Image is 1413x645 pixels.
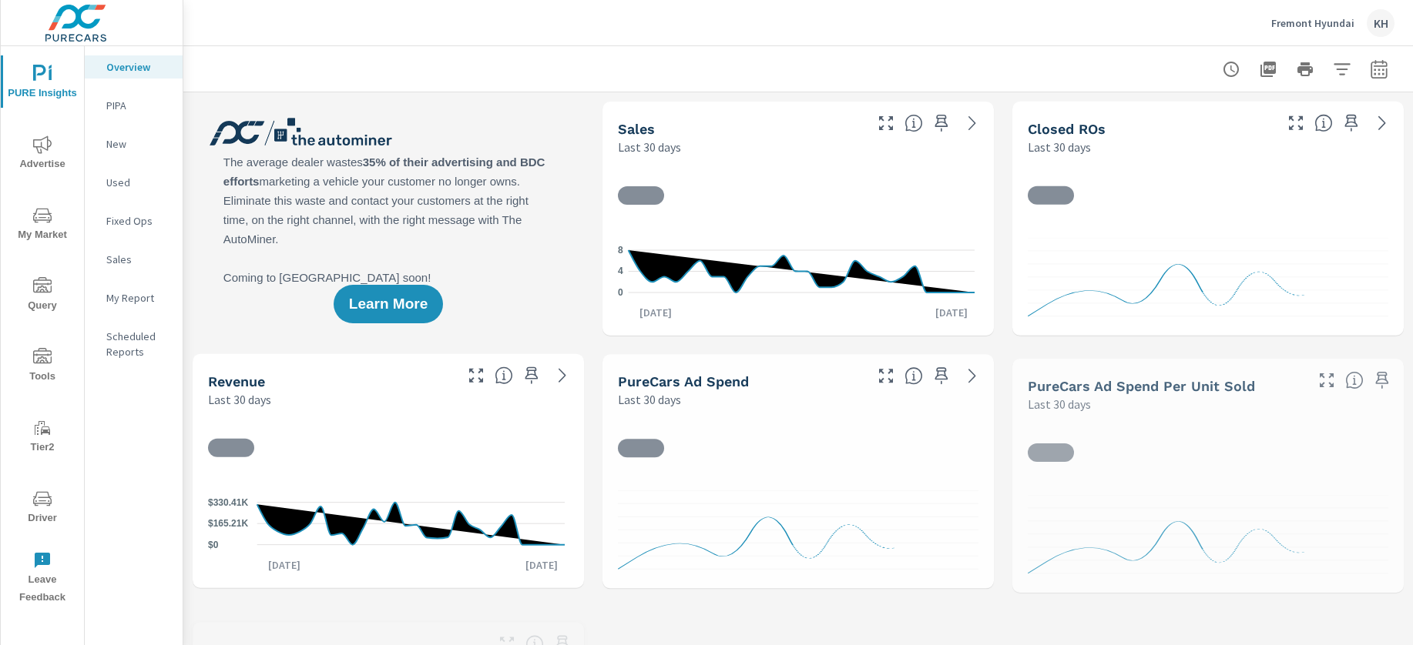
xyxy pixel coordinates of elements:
text: $165.21K [208,518,248,529]
p: Last 30 days [1028,395,1091,413]
span: Number of vehicles sold by the dealership over the selected date range. [Source: This data is sou... [905,114,923,132]
h5: PureCars Ad Spend [618,373,749,389]
h5: PureCars Ad Spend Per Unit Sold [1028,378,1255,394]
p: [DATE] [629,305,683,320]
span: Leave Feedback [5,551,79,607]
span: Save this to your personalized report [929,363,954,388]
div: Overview [85,55,183,79]
div: Fixed Ops [85,209,183,232]
p: [DATE] [925,305,978,320]
span: Save this to your personalized report [1370,368,1395,393]
div: nav menu [1,46,84,613]
button: Apply Filters [1327,54,1358,85]
p: Fremont Hyundai [1271,16,1354,30]
text: 4 [618,266,623,277]
span: PURE Insights [5,65,79,102]
p: Overview [106,59,170,75]
button: Make Fullscreen [874,111,898,135]
span: Learn More [349,297,428,311]
div: Scheduled Reports [85,325,183,363]
p: Last 30 days [208,390,271,409]
span: Save this to your personalized report [929,111,954,135]
span: Advertise [5,135,79,173]
p: Sales [106,252,170,267]
p: Last 30 days [1028,138,1091,156]
p: PIPA [106,98,170,113]
div: KH [1367,9,1395,37]
a: See more details in report [960,363,985,388]
text: $330.41K [208,497,248,508]
a: See more details in report [550,363,575,388]
button: Learn More [334,285,443,323]
text: 0 [618,287,623,298]
p: Scheduled Reports [106,329,170,359]
button: "Export Report to PDF" [1253,54,1284,85]
p: New [106,136,170,152]
span: Total sales revenue over the selected date range. [Source: This data is sourced from the dealer’s... [495,366,513,385]
span: Tier2 [5,419,79,456]
a: See more details in report [960,111,985,135]
h5: Sales [618,121,655,137]
span: Tools [5,348,79,386]
p: My Report [106,290,170,306]
span: Number of Repair Orders Closed by the selected dealership group over the selected time range. [So... [1314,114,1333,132]
a: See more details in report [1370,111,1395,135]
div: Used [85,171,183,194]
p: [DATE] [257,557,311,573]
button: Make Fullscreen [1314,368,1339,393]
button: Make Fullscreen [1284,111,1308,135]
p: Last 30 days [618,138,681,156]
button: Make Fullscreen [464,363,488,388]
div: PIPA [85,94,183,117]
span: Average cost of advertising per each vehicle sold at the dealer over the selected date range. The... [1345,371,1364,389]
h5: Closed ROs [1028,121,1106,137]
div: New [85,132,183,155]
div: My Report [85,286,183,309]
span: My Market [5,206,79,244]
text: $0 [208,540,219,550]
p: [DATE] [515,557,569,573]
div: Sales [85,248,183,271]
button: Make Fullscreen [874,363,898,388]
span: Save this to your personalized report [1339,111,1364,135]
h5: Revenue [208,373,265,389]
span: Driver [5,490,79,527]
button: Select Date Range [1364,54,1395,85]
p: Used [106,175,170,190]
text: 8 [618,245,623,256]
p: Fixed Ops [106,213,170,229]
button: Print Report [1290,54,1321,85]
span: Save this to your personalized report [519,363,544,388]
span: Query [5,277,79,315]
p: Last 30 days [618,390,681,409]
span: Total cost of media for all PureCars channels for the selected dealership group over the selected... [905,366,923,385]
